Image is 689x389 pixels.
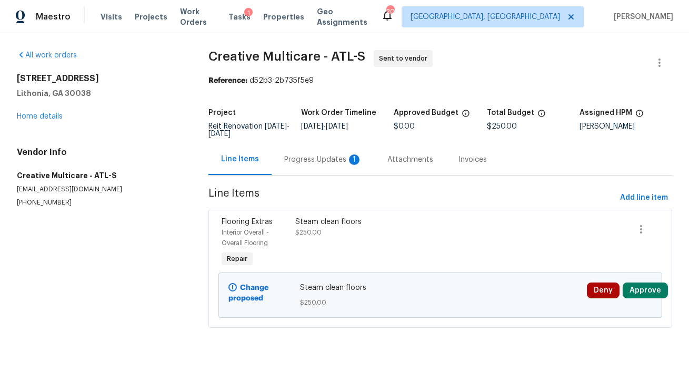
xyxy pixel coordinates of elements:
[17,185,183,194] p: [EMAIL_ADDRESS][DOMAIN_NAME]
[17,73,183,84] h2: [STREET_ADDRESS]
[301,123,348,130] span: -
[387,154,433,165] div: Attachments
[394,123,415,130] span: $0.00
[616,188,672,208] button: Add line item
[394,109,458,116] h5: Approved Budget
[17,147,183,158] h4: Vendor Info
[301,123,323,130] span: [DATE]
[300,297,581,308] span: $250.00
[296,217,474,227] div: Steam clean floors
[101,12,122,22] span: Visits
[208,123,289,138] span: -
[208,75,672,86] div: d52b3-2b735f5e9
[587,283,620,298] button: Deny
[462,109,470,123] span: The total cost of line items that have been approved by both Opendoor and the Trade Partner. This...
[300,283,581,293] span: Steam clean floors
[208,50,365,63] span: Creative Multicare - ATL-S
[487,109,534,116] h5: Total Budget
[296,229,322,236] span: $250.00
[301,109,376,116] h5: Work Order Timeline
[537,109,546,123] span: The total cost of line items that have been proposed by Opendoor. This sum includes line items th...
[635,109,644,123] span: The hpm assigned to this work order.
[326,123,348,130] span: [DATE]
[610,12,673,22] span: [PERSON_NAME]
[263,12,304,22] span: Properties
[623,283,668,298] button: Approve
[487,123,517,130] span: $250.00
[221,154,259,164] div: Line Items
[265,123,287,130] span: [DATE]
[17,113,63,120] a: Home details
[208,123,289,138] span: Reit Renovation
[223,254,252,264] span: Repair
[36,12,71,22] span: Maestro
[208,130,231,138] span: [DATE]
[208,109,236,116] h5: Project
[208,77,247,84] b: Reference:
[135,12,167,22] span: Projects
[458,154,487,165] div: Invoices
[17,88,183,99] h5: Lithonia, GA 30038
[222,229,269,246] span: Interior Overall - Overall Flooring
[284,154,362,165] div: Progress Updates
[228,13,251,21] span: Tasks
[411,12,560,22] span: [GEOGRAPHIC_DATA], [GEOGRAPHIC_DATA]
[349,154,360,165] div: 1
[208,188,616,208] span: Line Items
[228,284,268,302] b: Change proposed
[386,6,394,17] div: 20
[620,191,668,205] span: Add line item
[580,109,632,116] h5: Assigned HPM
[244,8,253,18] div: 1
[580,123,672,130] div: [PERSON_NAME]
[317,6,368,27] span: Geo Assignments
[17,52,77,59] a: All work orders
[379,53,432,64] span: Sent to vendor
[222,218,273,226] span: Flooring Extras
[180,6,216,27] span: Work Orders
[17,198,183,207] p: [PHONE_NUMBER]
[17,170,183,181] h5: Creative Multicare - ATL-S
